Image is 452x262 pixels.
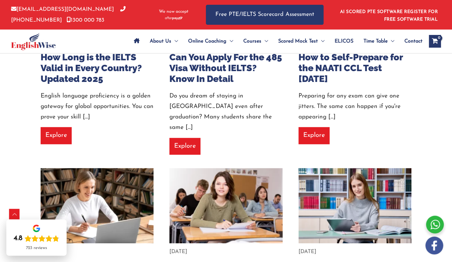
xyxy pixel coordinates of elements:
a: [PHONE_NUMBER] [11,7,126,23]
img: cropped-ew-logo [11,33,56,50]
span: Menu Toggle [261,30,268,52]
a: Can You Apply For the 485 Visa Without IELTS? Know In Detail [169,52,282,84]
span: Time Table [364,30,388,52]
a: Explore [41,127,72,144]
span: [DATE] [298,249,316,254]
a: [EMAIL_ADDRESS][DOMAIN_NAME] [11,7,114,12]
span: Menu Toggle [171,30,178,52]
a: About UsMenu Toggle [145,30,183,52]
div: Do you dream of staying in [GEOGRAPHIC_DATA] even after graduation? Many students share the same ... [169,91,283,133]
a: Explore [169,138,200,155]
span: Online Coaching [188,30,226,52]
a: AI SCORED PTE SOFTWARE REGISTER FOR FREE SOFTWARE TRIAL [340,10,438,22]
a: Explore [298,127,330,144]
div: English language proficiency is a golden gateway for global opportunities. You can prove your ski... [41,91,154,123]
span: About Us [150,30,171,52]
div: 723 reviews [26,245,47,251]
img: Afterpay-Logo [165,17,182,20]
a: Time TableMenu Toggle [358,30,399,52]
a: 1300 000 783 [67,17,104,23]
a: Online CoachingMenu Toggle [183,30,238,52]
span: We now accept [159,9,188,15]
span: [DATE] [169,249,187,254]
a: CoursesMenu Toggle [238,30,273,52]
span: Scored Mock Test [278,30,318,52]
a: ELICOS [330,30,358,52]
div: Preparing for any exam can give one jitters. The same can happen if you're appearing [...] [298,91,412,123]
aside: Header Widget 1 [336,4,441,25]
a: View Shopping Cart, empty [429,35,441,48]
span: Menu Toggle [388,30,394,52]
a: How to Self-Prepare for the NAATI CCL Test [DATE] [298,52,403,84]
img: white-facebook.png [425,237,443,254]
a: Free PTE/IELTS Scorecard Assessment [206,5,324,25]
a: How Long is the IELTS Valid in Every Country? Updated 2025 [41,52,142,84]
span: Menu Toggle [318,30,324,52]
span: Courses [243,30,261,52]
div: 4.8 [14,234,23,243]
span: ELICOS [335,30,353,52]
a: Scored Mock TestMenu Toggle [273,30,330,52]
div: Rating: 4.8 out of 5 [14,234,59,243]
span: Contact [404,30,423,52]
nav: Site Navigation: Main Menu [129,30,423,52]
a: Contact [399,30,423,52]
span: Menu Toggle [226,30,233,52]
